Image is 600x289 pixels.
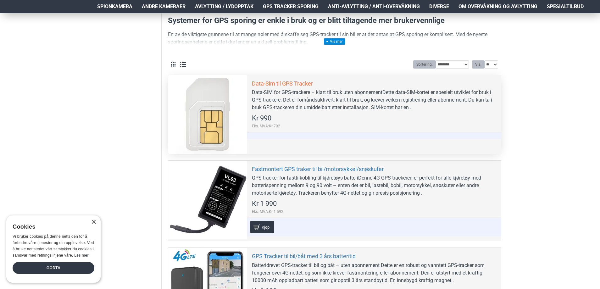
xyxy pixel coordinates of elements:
[413,60,436,69] label: Sortering:
[328,3,420,10] span: Anti-avlytting / Anti-overvåkning
[13,234,94,257] span: Vi bruker cookies på denne nettsiden for å forbedre våre tjenester og din opplevelse. Ved å bruke...
[252,262,496,284] div: Batteridrevet GPS-tracker til bil og båt – uten abonnement Dette er en robust og vanntett GPS-tra...
[168,161,247,239] a: Fastmontert GPS traker til bil/motorsykkel/snøskuter Fastmontert GPS traker til bil/motorsykkel/s...
[97,3,132,10] span: Spionkamera
[252,89,496,111] div: Data-SIM for GPS-trackere – klart til bruk uten abonnementDette data-SIM-kortet er spesielt utvik...
[252,174,496,197] div: GPS tracker for fasttilkobling til kjøretøys batteriDenne 4G GPS-trackeren er perfekt for alle kj...
[195,3,253,10] span: Avlytting / Lydopptak
[74,253,88,258] a: Les mer, opens a new window
[252,200,277,207] span: Kr 1 990
[13,262,94,274] div: Godta
[168,75,247,154] a: Data-Sim til GPS Tracker
[252,209,283,214] span: Eks. MVA:Kr 1 592
[168,15,501,26] h3: Systemer for GPS sporing er enkle i bruk og er blitt tiltagende mer brukervennlige
[263,3,319,10] span: GPS Tracker Sporing
[458,3,537,10] span: Om overvåkning og avlytting
[252,253,356,260] a: GPS Tracker til bil/båt med 3 års batteritid
[472,60,485,69] label: Vis:
[429,3,449,10] span: Diverse
[260,225,271,229] span: Kjøp
[252,165,384,173] a: Fastmontert GPS traker til bil/motorsykkel/snøskuter
[252,115,271,122] span: Kr 990
[91,220,96,225] div: Close
[547,3,584,10] span: Spesialtilbud
[252,123,280,129] span: Eks. MVA:Kr 792
[13,220,90,234] div: Cookies
[168,31,501,46] p: En av de viktigste grunnene til at mange nøler med å skaffe seg GPS-tracker til sin bil er at det...
[252,80,313,87] a: Data-Sim til GPS Tracker
[142,3,186,10] span: Andre kameraer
